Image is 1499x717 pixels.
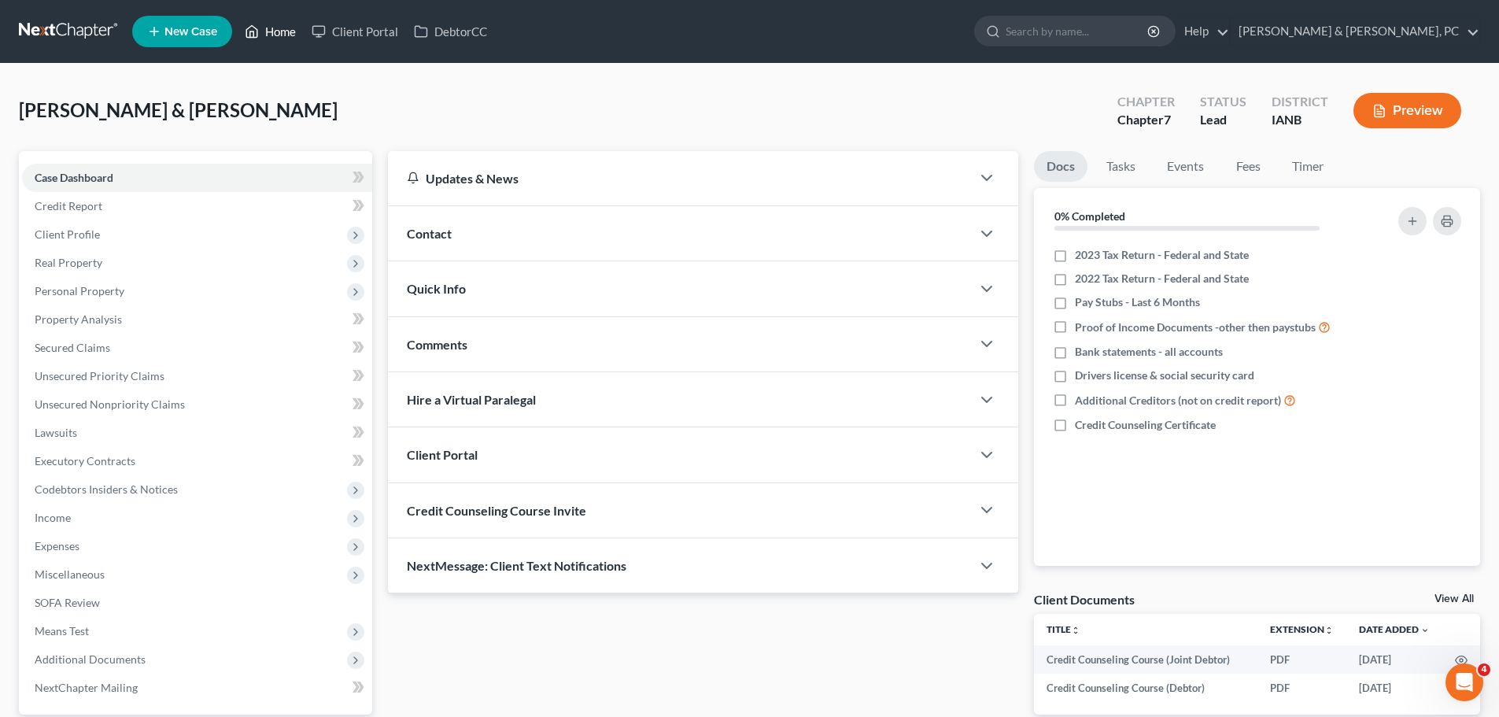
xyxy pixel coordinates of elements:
[35,681,138,694] span: NextChapter Mailing
[22,447,372,475] a: Executory Contracts
[1272,111,1328,129] div: IANB
[22,362,372,390] a: Unsecured Priority Claims
[407,281,466,296] span: Quick Info
[35,369,164,383] span: Unsecured Priority Claims
[407,392,536,407] span: Hire a Virtual Paralegal
[1257,645,1346,674] td: PDF
[35,284,124,298] span: Personal Property
[1346,645,1442,674] td: [DATE]
[1270,623,1334,635] a: Extensionunfold_more
[1434,593,1474,604] a: View All
[22,674,372,702] a: NextChapter Mailing
[1034,645,1257,674] td: Credit Counseling Course (Joint Debtor)
[35,397,185,411] span: Unsecured Nonpriority Claims
[19,98,338,121] span: [PERSON_NAME] & [PERSON_NAME]
[1075,393,1281,408] span: Additional Creditors (not on credit report)
[1231,17,1479,46] a: [PERSON_NAME] & [PERSON_NAME], PC
[35,454,135,468] span: Executory Contracts
[22,390,372,419] a: Unsecured Nonpriority Claims
[237,17,304,46] a: Home
[406,17,495,46] a: DebtorCC
[407,226,452,241] span: Contact
[1075,247,1249,263] span: 2023 Tax Return - Federal and State
[1223,151,1273,182] a: Fees
[22,164,372,192] a: Case Dashboard
[35,199,102,213] span: Credit Report
[1047,623,1080,635] a: Titleunfold_more
[407,558,626,573] span: NextMessage: Client Text Notifications
[35,312,122,326] span: Property Analysis
[1200,111,1246,129] div: Lead
[22,192,372,220] a: Credit Report
[1054,209,1125,223] strong: 0% Completed
[22,305,372,334] a: Property Analysis
[35,341,110,354] span: Secured Claims
[1154,151,1217,182] a: Events
[35,171,113,184] span: Case Dashboard
[1094,151,1148,182] a: Tasks
[407,447,478,462] span: Client Portal
[1075,344,1223,360] span: Bank statements - all accounts
[1075,320,1316,335] span: Proof of Income Documents -other then paystubs
[1117,111,1175,129] div: Chapter
[35,482,178,496] span: Codebtors Insiders & Notices
[1034,674,1257,702] td: Credit Counseling Course (Debtor)
[1164,112,1171,127] span: 7
[1272,93,1328,111] div: District
[22,419,372,447] a: Lawsuits
[1346,674,1442,702] td: [DATE]
[35,227,100,241] span: Client Profile
[1257,674,1346,702] td: PDF
[407,337,467,352] span: Comments
[1420,626,1430,635] i: expand_more
[22,589,372,617] a: SOFA Review
[1353,93,1461,128] button: Preview
[1034,591,1135,608] div: Client Documents
[35,624,89,638] span: Means Test
[164,26,217,38] span: New Case
[1324,626,1334,635] i: unfold_more
[35,426,77,439] span: Lawsuits
[35,596,100,609] span: SOFA Review
[35,256,102,269] span: Real Property
[35,567,105,581] span: Miscellaneous
[35,652,146,666] span: Additional Documents
[1006,17,1150,46] input: Search by name...
[22,334,372,362] a: Secured Claims
[1176,17,1229,46] a: Help
[35,539,79,553] span: Expenses
[1075,417,1216,433] span: Credit Counseling Certificate
[1075,271,1249,286] span: 2022 Tax Return - Federal and State
[1279,151,1336,182] a: Timer
[1445,663,1483,701] iframe: Intercom live chat
[1200,93,1246,111] div: Status
[407,503,586,518] span: Credit Counseling Course Invite
[1075,368,1254,383] span: Drivers license & social security card
[407,170,952,187] div: Updates & News
[1359,623,1430,635] a: Date Added expand_more
[1117,93,1175,111] div: Chapter
[1071,626,1080,635] i: unfold_more
[1478,663,1490,676] span: 4
[1075,294,1200,310] span: Pay Stubs - Last 6 Months
[304,17,406,46] a: Client Portal
[1034,151,1087,182] a: Docs
[35,511,71,524] span: Income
